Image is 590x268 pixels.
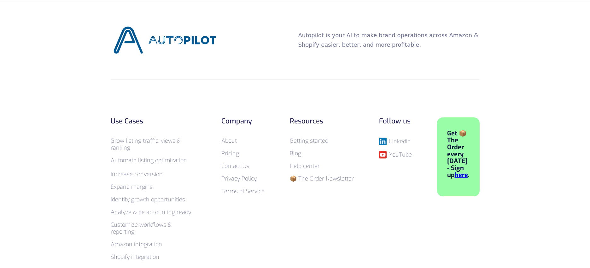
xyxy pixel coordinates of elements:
[455,171,468,179] a: here
[290,162,320,170] a: Help center
[290,117,354,125] div: Resources
[221,188,265,195] a: Terms of Service
[221,137,237,145] a: About
[111,137,181,152] a: Grow listing traffic, views & ranking
[111,196,185,203] a: Identify growth opportunities
[111,157,187,164] a: Automate listing optimization‍‍
[111,170,163,178] a: Increase conversion
[379,138,412,145] a: LinkedIn
[379,117,412,125] div: Follow us
[290,150,301,157] a: Blog
[221,117,265,125] div: Company
[221,150,239,157] a: Pricing
[290,137,328,145] a: Getting started
[379,151,412,158] a: YouTube
[290,175,354,182] a: 📦 The Order Newsletter
[221,162,249,170] a: Contact Us
[389,138,411,145] div: LinkedIn
[221,175,257,182] a: Privacy Policy
[111,221,172,235] a: Customize workflows & reporting
[111,208,191,216] a: Analyze & be accounting ready
[447,130,470,179] div: Get 📦 The Order every [DATE] - Sign up .
[111,253,159,261] a: Shopify integration
[111,183,153,191] a: Expand margins
[298,31,480,50] p: Autopilot is your AI to make brand operations across Amazon & Shopify easier, better, and more pr...
[111,117,196,125] div: Use Cases
[389,152,412,158] div: YouTube
[111,241,162,248] a: Amazon integration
